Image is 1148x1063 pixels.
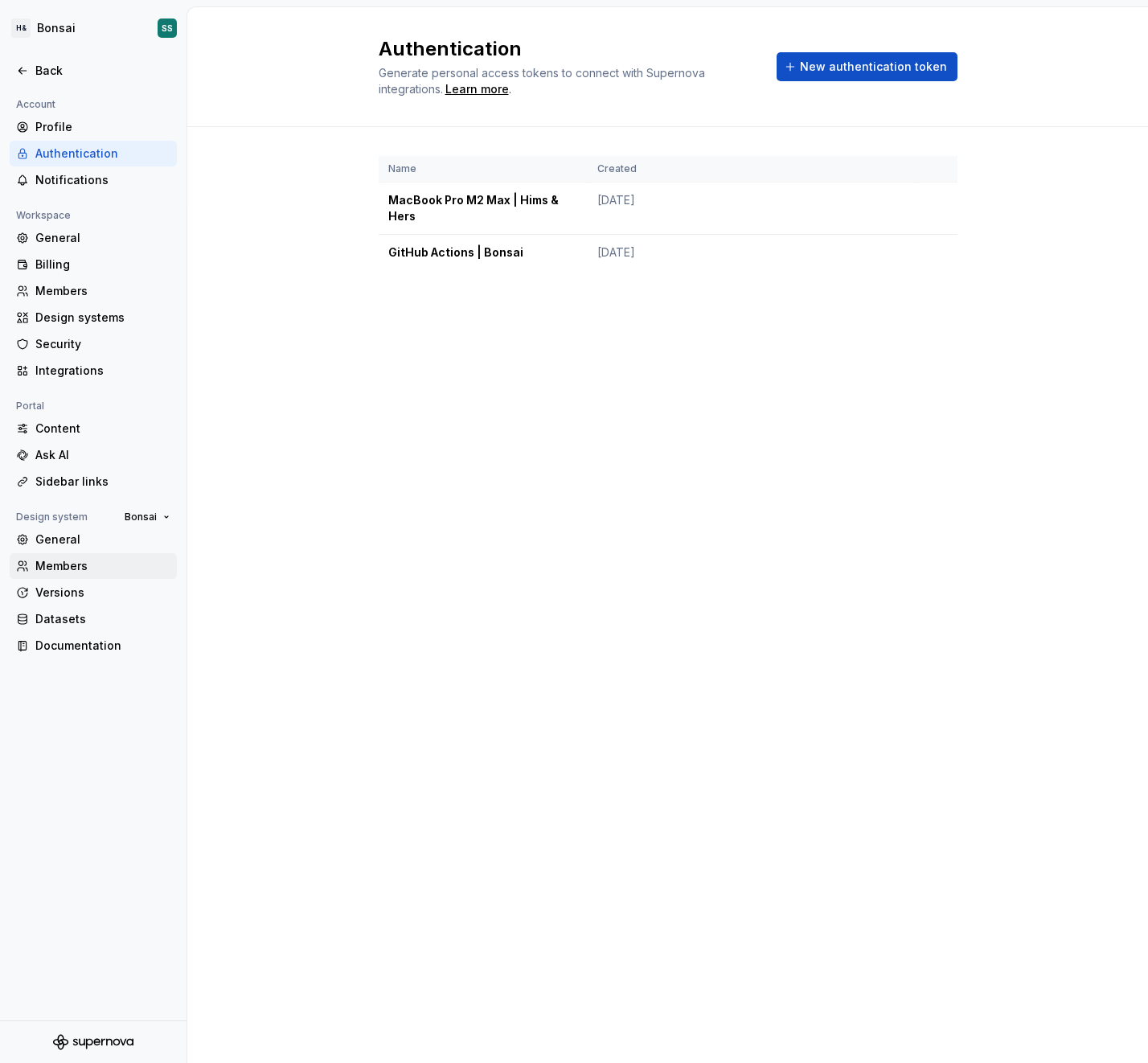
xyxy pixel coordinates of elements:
[10,416,177,441] a: Content
[10,442,177,468] a: Ask AI
[10,278,177,304] a: Members
[10,527,177,552] a: General
[35,558,170,574] div: Members
[10,95,62,114] div: Account
[588,156,916,183] th: Created
[35,310,170,326] div: Design systems
[10,167,177,193] a: Notifications
[35,611,170,627] div: Datasets
[10,225,177,251] a: General
[10,507,94,527] div: Design system
[10,553,177,579] a: Members
[588,235,916,271] td: [DATE]
[10,606,177,632] a: Datasets
[10,331,177,357] a: Security
[588,183,916,235] td: [DATE]
[379,235,588,271] td: GitHub Actions | Bonsai
[35,336,170,352] div: Security
[10,252,177,277] a: Billing
[10,305,177,330] a: Design systems
[10,469,177,495] a: Sidebar links
[443,84,511,96] span: .
[10,141,177,166] a: Authentication
[37,20,76,36] div: Bonsai
[35,283,170,299] div: Members
[35,447,170,463] div: Ask AI
[10,580,177,605] a: Versions
[445,81,509,97] a: Learn more
[379,156,588,183] th: Name
[35,363,170,379] div: Integrations
[35,119,170,135] div: Profile
[10,358,177,384] a: Integrations
[10,114,177,140] a: Profile
[800,59,947,75] span: New authentication token
[35,638,170,654] div: Documentation
[35,146,170,162] div: Authentication
[11,18,31,38] div: H&
[125,511,157,523] span: Bonsai
[53,1034,133,1050] svg: Supernova Logo
[10,206,77,225] div: Workspace
[35,172,170,188] div: Notifications
[10,58,177,84] a: Back
[379,183,588,235] td: MacBook Pro M2 Max | Hims & Hers
[10,633,177,659] a: Documentation
[35,585,170,601] div: Versions
[35,230,170,246] div: General
[35,257,170,273] div: Billing
[35,421,170,437] div: Content
[35,531,170,548] div: General
[379,36,757,62] h2: Authentication
[162,22,173,35] div: SS
[379,66,708,96] span: Generate personal access tokens to connect with Supernova integrations.
[3,10,183,46] button: H&BonsaiSS
[35,474,170,490] div: Sidebar links
[777,52,957,81] button: New authentication token
[10,396,51,416] div: Portal
[35,63,170,79] div: Back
